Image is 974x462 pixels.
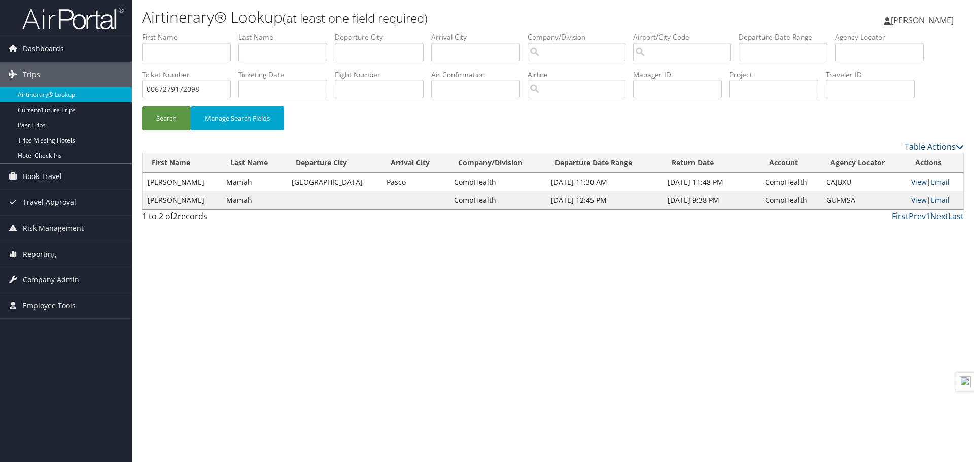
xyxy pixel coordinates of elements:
[449,173,546,191] td: CompHealth
[23,164,62,189] span: Book Travel
[381,153,448,173] th: Arrival City: activate to sort column ascending
[23,62,40,87] span: Trips
[449,153,546,173] th: Company/Division
[760,173,821,191] td: CompHealth
[238,69,335,80] label: Ticketing Date
[142,7,690,28] h1: Airtinerary® Lookup
[931,195,950,205] a: Email
[221,173,287,191] td: Mamah
[22,7,124,30] img: airportal-logo.png
[906,173,963,191] td: |
[335,32,431,42] label: Departure City
[905,141,964,152] a: Table Actions
[142,210,336,227] div: 1 to 2 of records
[23,36,64,61] span: Dashboards
[221,191,287,209] td: Mamah
[546,173,663,191] td: [DATE] 11:30 AM
[23,216,84,241] span: Risk Management
[238,32,335,42] label: Last Name
[142,32,238,42] label: First Name
[528,69,633,80] label: Airline
[633,32,739,42] label: Airport/City Code
[191,106,284,130] button: Manage Search Fields
[431,32,528,42] label: Arrival City
[931,177,950,187] a: Email
[335,69,431,80] label: Flight Number
[283,10,428,26] small: (at least one field required)
[143,153,221,173] th: First Name: activate to sort column ascending
[926,210,930,222] a: 1
[23,190,76,215] span: Travel Approval
[663,153,760,173] th: Return Date: activate to sort column ascending
[821,191,907,209] td: GUFMSA
[143,173,221,191] td: [PERSON_NAME]
[633,69,729,80] label: Manager ID
[287,173,382,191] td: [GEOGRAPHIC_DATA]
[143,191,221,209] td: [PERSON_NAME]
[911,195,927,205] a: View
[821,153,907,173] th: Agency Locator: activate to sort column ascending
[663,173,760,191] td: [DATE] 11:48 PM
[911,177,927,187] a: View
[142,69,238,80] label: Ticket Number
[760,153,821,173] th: Account: activate to sort column ascending
[431,69,528,80] label: Air Confirmation
[891,15,954,26] span: [PERSON_NAME]
[546,191,663,209] td: [DATE] 12:45 PM
[906,191,963,209] td: |
[930,210,948,222] a: Next
[663,191,760,209] td: [DATE] 9:38 PM
[287,153,382,173] th: Departure City: activate to sort column ascending
[835,32,931,42] label: Agency Locator
[884,5,964,35] a: [PERSON_NAME]
[729,69,826,80] label: Project
[909,210,926,222] a: Prev
[821,173,907,191] td: CAJBXU
[23,293,76,318] span: Employee Tools
[142,106,191,130] button: Search
[173,210,178,222] span: 2
[23,267,79,293] span: Company Admin
[449,191,546,209] td: CompHealth
[23,241,56,267] span: Reporting
[906,153,963,173] th: Actions
[221,153,287,173] th: Last Name: activate to sort column ascending
[381,173,448,191] td: Pasco
[948,210,964,222] a: Last
[546,153,663,173] th: Departure Date Range: activate to sort column ascending
[892,210,909,222] a: First
[739,32,835,42] label: Departure Date Range
[528,32,633,42] label: Company/Division
[826,69,922,80] label: Traveler ID
[760,191,821,209] td: CompHealth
